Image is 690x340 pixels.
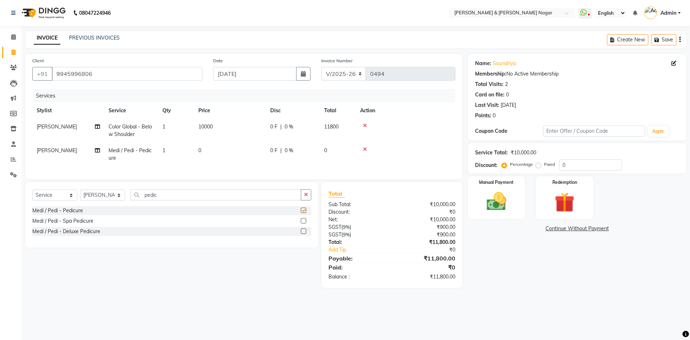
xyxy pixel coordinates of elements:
[651,34,676,45] button: Save
[270,123,277,131] span: 0 F
[323,273,392,281] div: Balance :
[323,208,392,216] div: Discount:
[392,273,460,281] div: ₹11,800.00
[661,9,676,17] span: Admin
[392,208,460,216] div: ₹0
[32,58,44,64] label: Client
[280,147,282,154] span: |
[475,70,679,78] div: No Active Membership
[511,149,536,157] div: ₹10,000.00
[266,103,320,119] th: Disc
[162,123,165,130] span: 1
[392,263,460,272] div: ₹0
[392,239,460,246] div: ₹11,800.00
[392,254,460,263] div: ₹11,800.00
[475,60,491,67] div: Name:
[475,101,499,109] div: Last Visit:
[324,147,327,154] span: 0
[280,123,282,131] span: |
[475,162,497,169] div: Discount:
[392,223,460,231] div: ₹900.00
[32,67,52,81] button: +91
[480,190,513,213] img: _cash.svg
[33,89,461,103] div: Services
[328,224,341,230] span: SGST
[323,246,403,254] a: Add Tip
[18,3,68,23] img: logo
[505,81,508,88] div: 2
[323,223,392,231] div: ( )
[69,35,120,41] a: PREVIOUS INVOICES
[323,216,392,223] div: Net:
[324,123,339,130] span: 11800
[285,147,293,154] span: 0 %
[32,217,93,225] div: Medi / Pedi - Spa Pedicure
[501,101,516,109] div: [DATE]
[104,103,158,119] th: Service
[323,263,392,272] div: Paid:
[648,126,668,137] button: Apply
[469,225,685,232] a: Continue Without Payment
[510,161,533,168] label: Percentage
[323,239,392,246] div: Total:
[475,127,543,135] div: Coupon Code
[32,207,83,214] div: Medi / Pedi - Pedicure
[475,149,508,157] div: Service Total:
[475,91,505,99] div: Card on file:
[543,126,645,137] input: Enter Offer / Coupon Code
[198,147,201,154] span: 0
[544,161,555,168] label: Fixed
[285,123,293,131] span: 0 %
[158,103,194,119] th: Qty
[323,201,392,208] div: Sub Total:
[323,254,392,263] div: Payable:
[343,224,350,230] span: 9%
[34,32,60,45] a: INVOICE
[328,190,345,198] span: Total
[323,231,392,239] div: ( )
[198,123,213,130] span: 10000
[37,123,77,130] span: [PERSON_NAME]
[320,103,356,119] th: Total
[392,231,460,239] div: ₹900.00
[356,103,455,119] th: Action
[644,6,657,19] img: Admin
[79,3,111,23] b: 08047224946
[475,81,503,88] div: Total Visits:
[343,232,350,237] span: 9%
[607,34,648,45] button: Create New
[109,123,152,137] span: Color Global - Below Shoulder
[552,179,577,186] label: Redemption
[52,67,202,81] input: Search by Name/Mobile/Email/Code
[392,201,460,208] div: ₹10,000.00
[32,103,104,119] th: Stylist
[328,231,341,238] span: SGST
[392,216,460,223] div: ₹10,000.00
[213,58,223,64] label: Date
[493,112,496,119] div: 0
[270,147,277,154] span: 0 F
[321,58,353,64] label: Invoice Number
[479,179,514,186] label: Manual Payment
[475,70,506,78] div: Membership:
[37,147,77,154] span: [PERSON_NAME]
[506,91,509,99] div: 0
[403,246,460,254] div: ₹0
[109,147,152,161] span: Medi / Pedi - Pedicure
[194,103,266,119] th: Price
[130,189,301,200] input: Search or Scan
[32,228,100,235] div: Medi / Pedi - Deluxe Pedicure
[475,112,491,119] div: Points:
[548,190,581,215] img: _gift.svg
[162,147,165,154] span: 1
[493,60,516,67] a: Soundriya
